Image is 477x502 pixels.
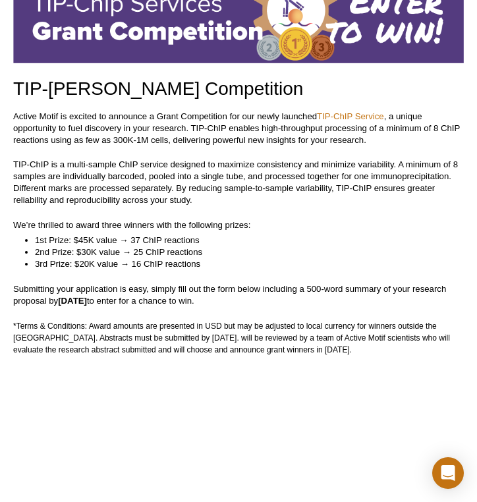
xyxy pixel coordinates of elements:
[13,159,464,206] p: TIP-ChIP is a multi-sample ChIP service designed to maximize consistency and minimize variability...
[58,296,87,306] strong: [DATE]
[13,320,464,356] p: *Terms & Conditions: Award amounts are presented in USD but may be adjusted to local currency for...
[317,111,384,121] a: TIP-ChIP Service
[35,246,451,258] li: 2nd Prize: $30K value → 25 ChIP reactions
[432,457,464,489] div: Open Intercom Messenger
[13,283,464,307] p: Submitting your application is easy, simply fill out the form below including a 500-word summary ...
[13,79,464,101] h1: TIP-[PERSON_NAME] Competition
[35,235,451,246] li: 1st Prize: $45K value → 37 ChIP reactions
[35,258,451,270] li: 3rd Prize: $20K value → 16 ChIP reactions
[13,111,464,146] p: Active Motif is excited to announce a Grant Competition for our newly launched , a unique opportu...
[13,219,464,231] p: We’re thrilled to award three winners with the following prizes:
